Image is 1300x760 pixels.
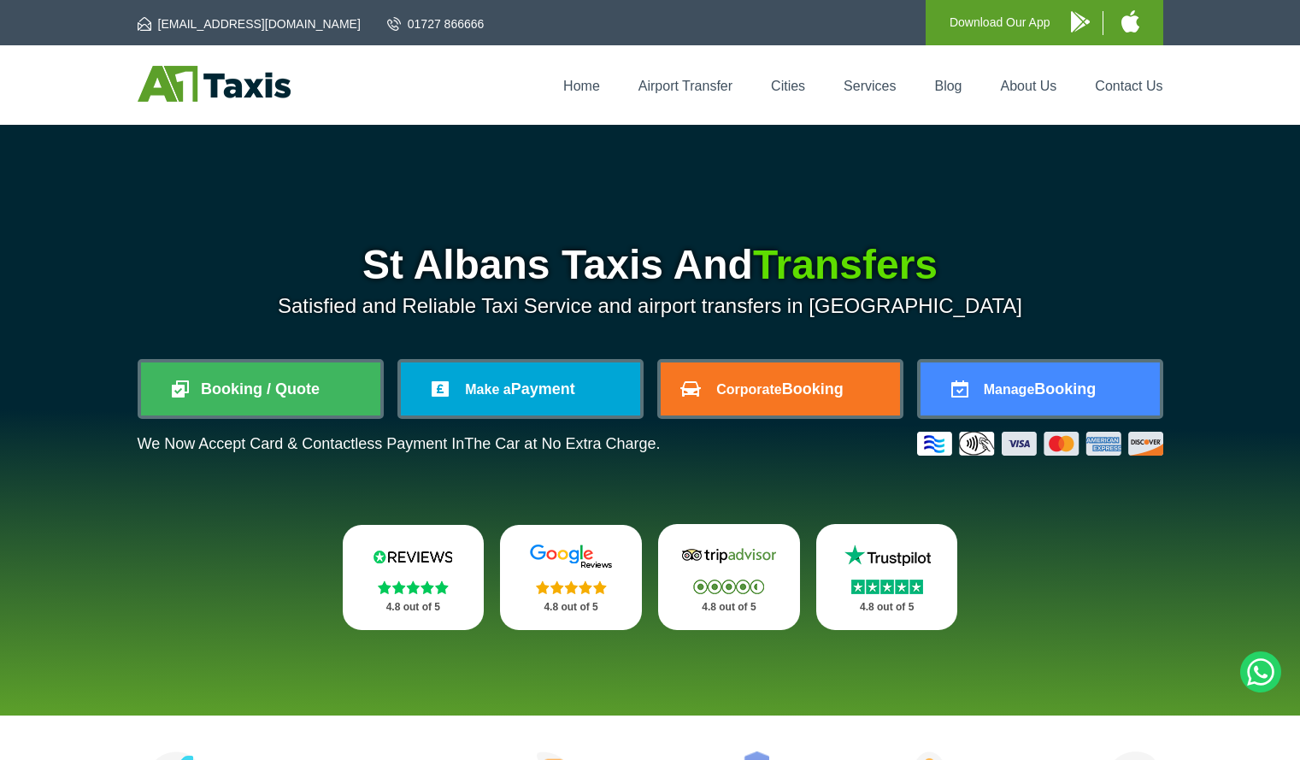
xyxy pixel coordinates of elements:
[362,597,466,618] p: 4.8 out of 5
[693,580,764,594] img: Stars
[716,382,781,397] span: Corporate
[1095,79,1162,93] a: Contact Us
[678,543,780,569] img: Tripadvisor
[138,244,1163,286] h1: St Albans Taxis And
[934,79,962,93] a: Blog
[138,435,661,453] p: We Now Accept Card & Contactless Payment In
[1071,11,1090,32] img: A1 Taxis Android App
[464,435,660,452] span: The Car at No Extra Charge.
[917,432,1163,456] img: Credit And Debit Cards
[677,597,781,618] p: 4.8 out of 5
[362,544,464,569] img: Reviews.io
[343,525,485,630] a: Reviews.io Stars 4.8 out of 5
[835,597,939,618] p: 4.8 out of 5
[921,362,1160,415] a: ManageBooking
[816,524,958,630] a: Trustpilot Stars 4.8 out of 5
[844,79,896,93] a: Services
[401,362,640,415] a: Make aPayment
[753,242,938,287] span: Transfers
[500,525,642,630] a: Google Stars 4.8 out of 5
[536,580,607,594] img: Stars
[138,294,1163,318] p: Satisfied and Reliable Taxi Service and airport transfers in [GEOGRAPHIC_DATA]
[520,544,622,569] img: Google
[950,12,1050,33] p: Download Our App
[1121,10,1139,32] img: A1 Taxis iPhone App
[378,580,449,594] img: Stars
[638,79,732,93] a: Airport Transfer
[519,597,623,618] p: 4.8 out of 5
[138,66,291,102] img: A1 Taxis St Albans LTD
[387,15,485,32] a: 01727 866666
[851,580,923,594] img: Stars
[465,382,510,397] span: Make a
[658,524,800,630] a: Tripadvisor Stars 4.8 out of 5
[661,362,900,415] a: CorporateBooking
[141,362,380,415] a: Booking / Quote
[563,79,600,93] a: Home
[836,543,938,569] img: Trustpilot
[771,79,805,93] a: Cities
[138,15,361,32] a: [EMAIL_ADDRESS][DOMAIN_NAME]
[984,382,1035,397] span: Manage
[1001,79,1057,93] a: About Us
